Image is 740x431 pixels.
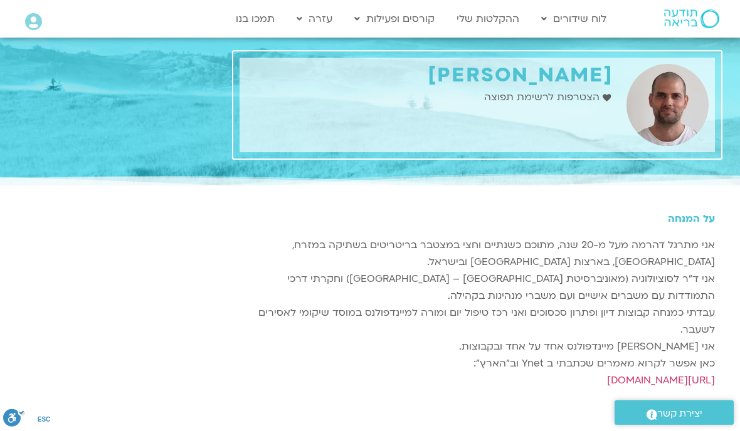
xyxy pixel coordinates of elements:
a: תמכו בנו [230,7,281,31]
a: [URL][DOMAIN_NAME] [607,373,715,387]
span: יצירת קשר [657,405,702,422]
a: הצטרפות לרשימת תפוצה [484,89,614,106]
img: תודעה בריאה [664,9,719,28]
p: [PERSON_NAME] [240,398,715,415]
p: אני מתרגל דהרמה מעל מ-20 שנה, מתוכם כשנתיים וחצי במצטבר בריטריטים בשתיקה במזרח, [GEOGRAPHIC_DATA]... [240,237,715,389]
a: יצירת קשר [615,400,734,425]
span: הצטרפות לרשימת תפוצה [484,89,603,106]
a: עזרה [290,7,339,31]
a: קורסים ופעילות [348,7,441,31]
h1: [PERSON_NAME] [246,64,613,87]
a: לוח שידורים [535,7,613,31]
h5: על המנחה [240,213,715,224]
a: ההקלטות שלי [450,7,526,31]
